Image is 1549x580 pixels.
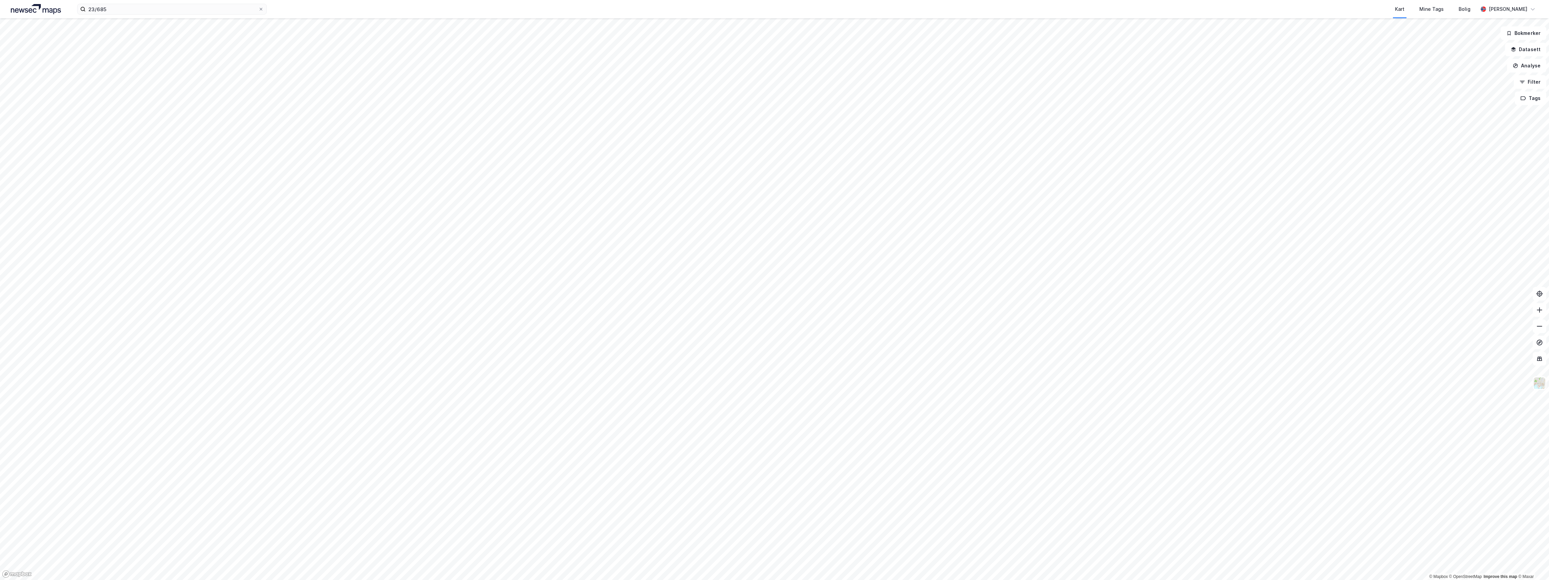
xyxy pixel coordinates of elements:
img: Z [1533,377,1546,390]
iframe: Chat Widget [1515,547,1549,580]
div: Mine Tags [1419,5,1444,13]
a: Improve this map [1484,574,1517,579]
a: OpenStreetMap [1449,574,1482,579]
div: Kontrollprogram for chat [1515,547,1549,580]
button: Analyse [1507,59,1546,72]
div: Bolig [1459,5,1470,13]
button: Bokmerker [1501,26,1546,40]
a: Mapbox homepage [2,570,32,578]
button: Tags [1515,91,1546,105]
button: Filter [1514,75,1546,89]
div: Kart [1395,5,1404,13]
a: Mapbox [1429,574,1448,579]
button: Datasett [1505,43,1546,56]
input: Søk på adresse, matrikkel, gårdeiere, leietakere eller personer [86,4,258,14]
div: [PERSON_NAME] [1489,5,1527,13]
img: logo.a4113a55bc3d86da70a041830d287a7e.svg [11,4,61,14]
